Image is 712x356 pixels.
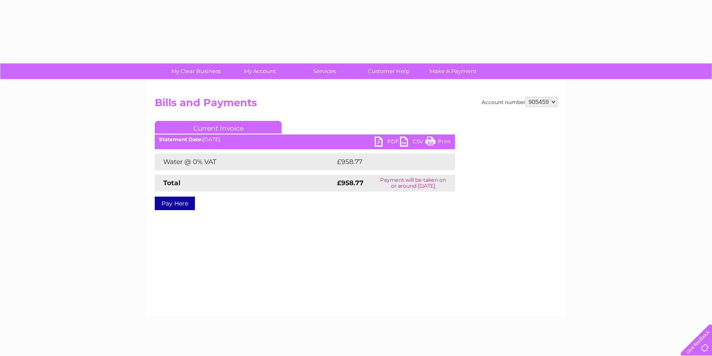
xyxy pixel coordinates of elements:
[482,97,557,107] div: Account number
[155,121,282,134] a: Current Invoice
[418,63,488,79] a: Make A Payment
[375,137,400,149] a: PDF
[161,63,231,79] a: My Clear Business
[335,153,440,170] td: £958.77
[155,153,335,170] td: Water @ 0% VAT
[155,137,455,142] div: [DATE]
[400,137,425,149] a: CSV
[337,179,364,187] strong: £958.77
[155,97,557,113] h2: Bills and Payments
[155,197,195,210] a: Pay Here
[372,175,455,192] td: Payment will be taken on or around [DATE]
[354,63,424,79] a: Customer Help
[290,63,359,79] a: Services
[159,136,203,142] b: Statement Date:
[225,63,295,79] a: My Account
[163,179,181,187] strong: Total
[425,137,451,149] a: Print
